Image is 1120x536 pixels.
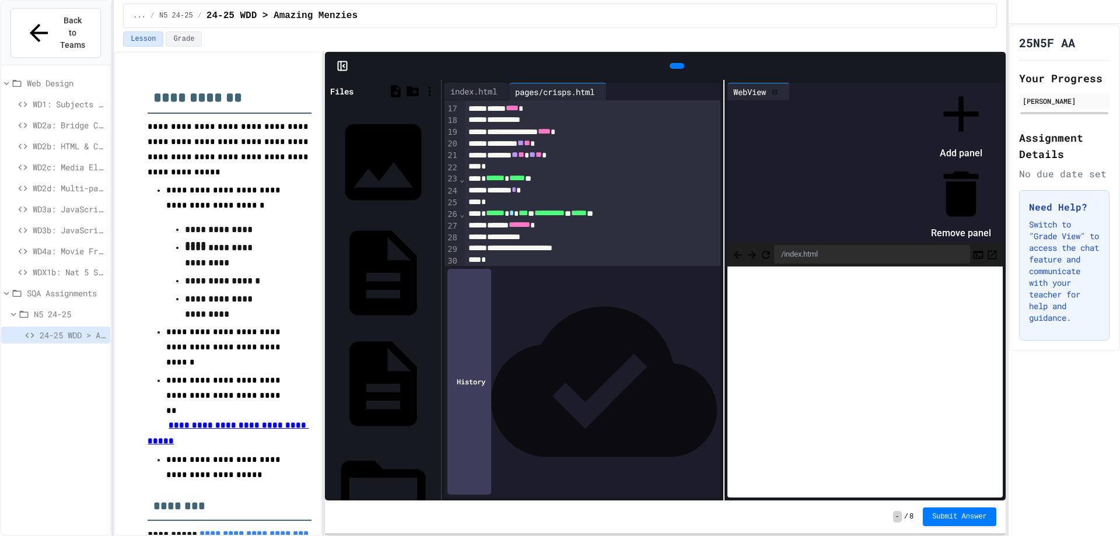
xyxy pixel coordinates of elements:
span: WD2d: Multi-page ([PERSON_NAME]'s Motors) [33,182,106,194]
span: / [904,512,908,521]
div: 23 [444,173,459,185]
h2: Your Progress [1019,70,1109,86]
div: 17 [444,103,459,115]
div: 20 [444,138,459,150]
li: Add panel [931,84,991,163]
h3: Need Help? [1029,200,1100,214]
div: 27 [444,220,459,232]
span: WDX1b: Nat 5 Site Home [33,266,106,278]
div: 22 [444,162,459,174]
button: Grade [166,31,202,47]
span: Web Design [27,77,106,89]
span: WD2b: HTML & CSS (Pizzatalia) [33,140,106,152]
div: 29 [444,244,459,255]
span: 24-25 WDD > Amazing Menzies [206,9,358,23]
div: 24 [444,185,459,197]
button: Back to Teams [10,8,101,58]
span: Back to Teams [60,15,87,51]
span: Back [732,247,744,261]
div: pages/crisps.html [509,86,600,98]
div: 19 [444,127,459,138]
span: Forward [746,247,758,261]
button: Lesson [123,31,163,47]
div: index.html [444,85,503,97]
span: 24-25 WDD > Amazing Menzies [40,329,106,341]
span: WD2a: Bridge Cafe (HTML & CSS) [33,119,106,131]
div: /index.html [774,245,970,264]
div: WebView [727,86,772,98]
span: ... [133,11,146,20]
button: Refresh [760,247,772,261]
div: 28 [444,232,459,244]
div: WebView [727,83,790,100]
span: Fold line [459,209,465,219]
div: No due date set [1019,167,1109,181]
div: index.html [444,83,509,100]
button: Open in new tab [986,247,998,261]
div: 21 [444,150,459,162]
div: Files [330,85,353,97]
span: / [150,11,155,20]
span: WD2c: Media Elements [33,161,106,173]
h2: Assignment Details [1019,129,1109,162]
span: N5 24-25 [34,308,106,320]
span: WD3a: JavaScript (Kittens) [33,203,106,215]
span: WD1: Subjects (HTML & CSS) [33,98,106,110]
span: SQA Assignments [27,287,106,299]
div: pages/crisps.html [509,83,607,100]
span: WD3b: JavaScript (Puppies) [33,224,106,236]
div: 26 [444,209,459,220]
iframe: Web Preview [727,267,1003,498]
span: N5 24-25 [159,11,193,20]
li: Remove panel [931,164,991,243]
span: 8 [909,512,914,521]
span: WD4a: Movie Franchise Site [33,245,106,257]
span: Submit Answer [932,512,987,521]
div: [PERSON_NAME] [1023,96,1106,106]
span: - [893,511,902,523]
span: / [198,11,202,20]
span: Fold line [459,174,465,184]
span: Fold line [459,92,465,101]
h1: 25N5F AA [1019,34,1075,51]
button: Submit Answer [923,507,996,526]
div: History [447,269,491,495]
div: 18 [444,115,459,127]
p: Switch to "Grade View" to access the chat feature and communicate with your teacher for help and ... [1029,219,1100,324]
button: Console [972,247,984,261]
div: 30 [444,255,459,267]
div: 25 [444,197,459,209]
